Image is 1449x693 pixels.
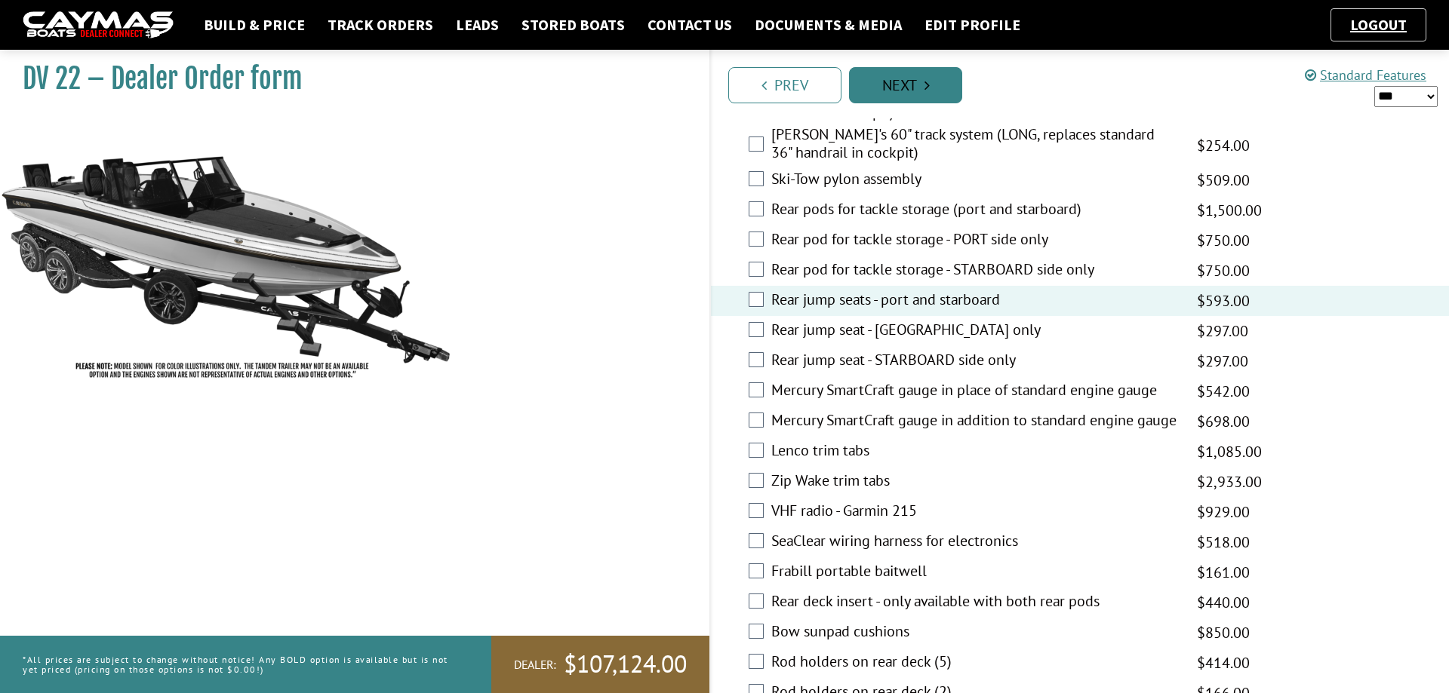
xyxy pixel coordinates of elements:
label: Rear pod for tackle storage - STARBOARD side only [771,260,1178,282]
a: Prev [728,67,841,103]
span: $750.00 [1197,259,1250,282]
label: Frabill portable baitwell [771,562,1178,584]
a: Standard Features [1305,66,1426,84]
p: *All prices are subject to change without notice! Any BOLD option is available but is not yet pri... [23,647,457,682]
span: $254.00 [1197,134,1250,157]
span: $107,124.00 [564,649,687,680]
img: caymas-dealer-connect-2ed40d3bc7270c1d8d7ffb4b79bf05adc795679939227970def78ec6f6c03838.gif [23,11,174,39]
span: $297.00 [1197,350,1248,373]
label: VHF radio - Garmin 215 [771,501,1178,523]
a: Stored Boats [514,15,632,35]
label: Rear pod for tackle storage - PORT side only [771,230,1178,252]
label: Rear jump seat - STARBOARD side only [771,351,1178,373]
a: Logout [1343,15,1414,34]
span: $542.00 [1197,380,1250,403]
a: Track Orders [320,15,441,35]
span: $593.00 [1197,290,1250,312]
label: Bow sunpad cushions [771,622,1178,644]
span: $414.00 [1197,652,1250,674]
label: Rear deck insert - only available with both rear pods [771,592,1178,614]
a: Dealer:$107,124.00 [491,636,709,693]
span: $698.00 [1197,410,1250,433]
span: $2,933.00 [1197,471,1262,493]
span: $509.00 [1197,169,1250,192]
span: Dealer: [514,657,556,673]
label: Ski-Tow pylon assembly [771,170,1178,192]
span: $161.00 [1197,561,1250,584]
a: Next [849,67,962,103]
label: Rod holders on rear deck (5) [771,652,1178,674]
label: Lenco trim tabs [771,441,1178,463]
label: Zip Wake trim tabs [771,471,1178,493]
span: $440.00 [1197,591,1250,614]
span: $929.00 [1197,501,1250,523]
label: Rear jump seats - port and starboard [771,290,1178,312]
span: $297.00 [1197,320,1248,342]
span: $850.00 [1197,621,1250,644]
label: [PERSON_NAME]'s 60" track system (LONG, replaces standard 36" handrail in cockpit) [771,125,1178,165]
label: Rear jump seat - [GEOGRAPHIC_DATA] only [771,320,1178,342]
a: Contact Us [640,15,740,35]
span: $518.00 [1197,531,1250,553]
span: $750.00 [1197,229,1250,252]
a: Build & Price [196,15,312,35]
label: Mercury SmartCraft gauge in place of standard engine gauge [771,381,1178,403]
ul: Pagination [724,65,1449,103]
a: Documents & Media [747,15,909,35]
label: Mercury SmartCraft gauge in addition to standard engine gauge [771,411,1178,433]
a: Edit Profile [917,15,1028,35]
span: $1,085.00 [1197,440,1262,463]
h1: DV 22 – Dealer Order form [23,62,672,96]
label: SeaClear wiring harness for electronics [771,532,1178,553]
span: $1,500.00 [1197,199,1262,222]
label: Rear pods for tackle storage (port and starboard) [771,200,1178,222]
a: Leads [448,15,506,35]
